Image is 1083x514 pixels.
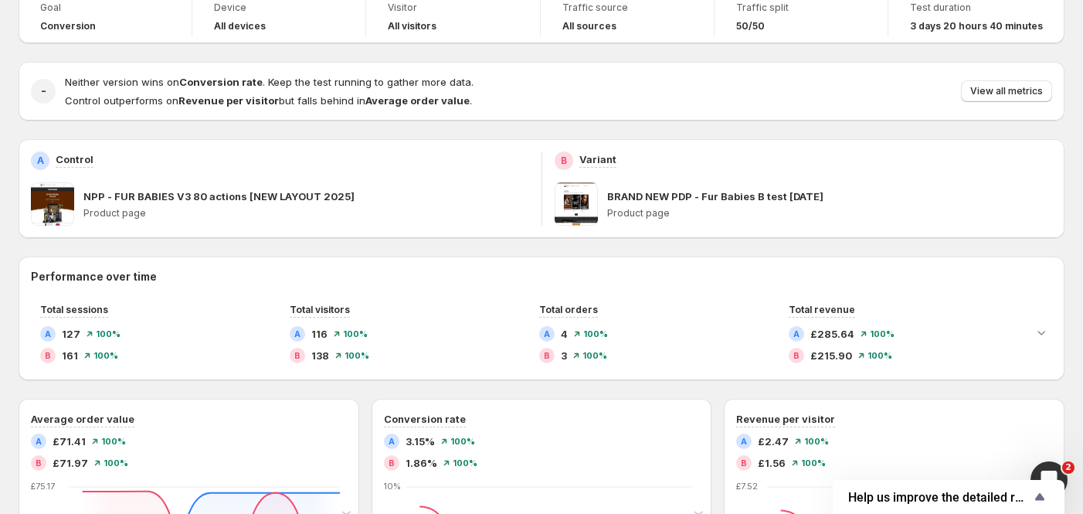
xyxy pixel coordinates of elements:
[736,411,835,427] h3: Revenue per visitor
[789,304,855,315] span: Total revenue
[388,20,436,32] h4: All visitors
[758,434,789,449] span: £2.47
[31,411,134,427] h3: Average order value
[83,189,355,204] p: NPP - FUR BABIES V3 80 actions [NEW LAYOUT 2025]
[1030,322,1052,343] button: Expand chart
[37,155,44,167] h2: A
[40,304,108,315] span: Total sessions
[62,326,80,342] span: 127
[294,351,300,360] h2: B
[1062,461,1075,474] span: 2
[36,437,42,446] h2: A
[45,351,51,360] h2: B
[450,437,475,446] span: 100%
[910,2,1043,14] span: Test duration
[384,481,401,492] text: 10%
[582,351,607,360] span: 100%
[562,2,692,14] span: Traffic source
[1030,461,1068,499] iframe: Intercom live chat
[36,458,42,468] h2: B
[561,155,567,167] h2: B
[583,329,608,339] span: 100%
[101,437,126,446] span: 100%
[406,434,435,449] span: 3.15%
[214,2,344,14] span: Device
[214,20,266,32] h4: All devices
[867,351,892,360] span: 100%
[45,329,51,339] h2: A
[365,94,470,107] strong: Average order value
[53,455,88,471] span: £71.97
[389,458,395,468] h2: B
[801,458,826,468] span: 100%
[104,458,128,468] span: 100%
[389,437,395,446] h2: A
[579,151,616,167] p: Variant
[65,76,474,88] span: Neither version wins on . Keep the test running to gather more data.
[848,490,1030,505] span: Help us improve the detailed report for A/B campaigns
[40,20,96,32] span: Conversion
[544,351,550,360] h2: B
[345,351,369,360] span: 100%
[555,182,598,226] img: BRAND NEW PDP - Fur Babies B test October 2025
[561,326,568,342] span: 4
[793,329,800,339] h2: A
[384,411,466,427] h3: Conversion rate
[961,80,1052,102] button: View all metrics
[607,189,823,204] p: BRAND NEW PDP - Fur Babies B test [DATE]
[62,348,78,363] span: 161
[40,2,170,14] span: Goal
[870,329,895,339] span: 100%
[65,94,472,107] span: Control outperforms on but falls behind in .
[453,458,477,468] span: 100%
[31,182,74,226] img: NPP - FUR BABIES V3 80 actions [NEW LAYOUT 2025]
[741,437,747,446] h2: A
[41,83,46,99] h2: -
[93,351,118,360] span: 100%
[539,304,598,315] span: Total orders
[810,348,852,363] span: £215.90
[96,329,121,339] span: 100%
[343,329,368,339] span: 100%
[544,329,550,339] h2: A
[848,488,1049,506] button: Show survey - Help us improve the detailed report for A/B campaigns
[406,455,437,471] span: 1.86%
[83,207,529,220] p: Product page
[910,20,1043,32] span: 3 days 20 hours 40 minutes
[736,481,758,492] text: £7.52
[311,326,328,342] span: 116
[736,20,765,32] span: 50/50
[607,207,1053,220] p: Product page
[810,326,854,342] span: £285.64
[736,2,866,14] span: Traffic split
[294,329,300,339] h2: A
[31,481,55,492] text: £75.17
[561,348,567,363] span: 3
[562,20,616,32] h4: All sources
[388,2,518,14] span: Visitor
[31,269,1052,284] h2: Performance over time
[178,94,279,107] strong: Revenue per visitor
[53,434,86,449] span: £71.41
[311,348,329,363] span: 138
[179,76,263,88] strong: Conversion rate
[804,437,829,446] span: 100%
[793,351,800,360] h2: B
[741,458,747,468] h2: B
[758,455,786,471] span: £1.56
[970,85,1043,97] span: View all metrics
[290,304,350,315] span: Total visitors
[56,151,93,167] p: Control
